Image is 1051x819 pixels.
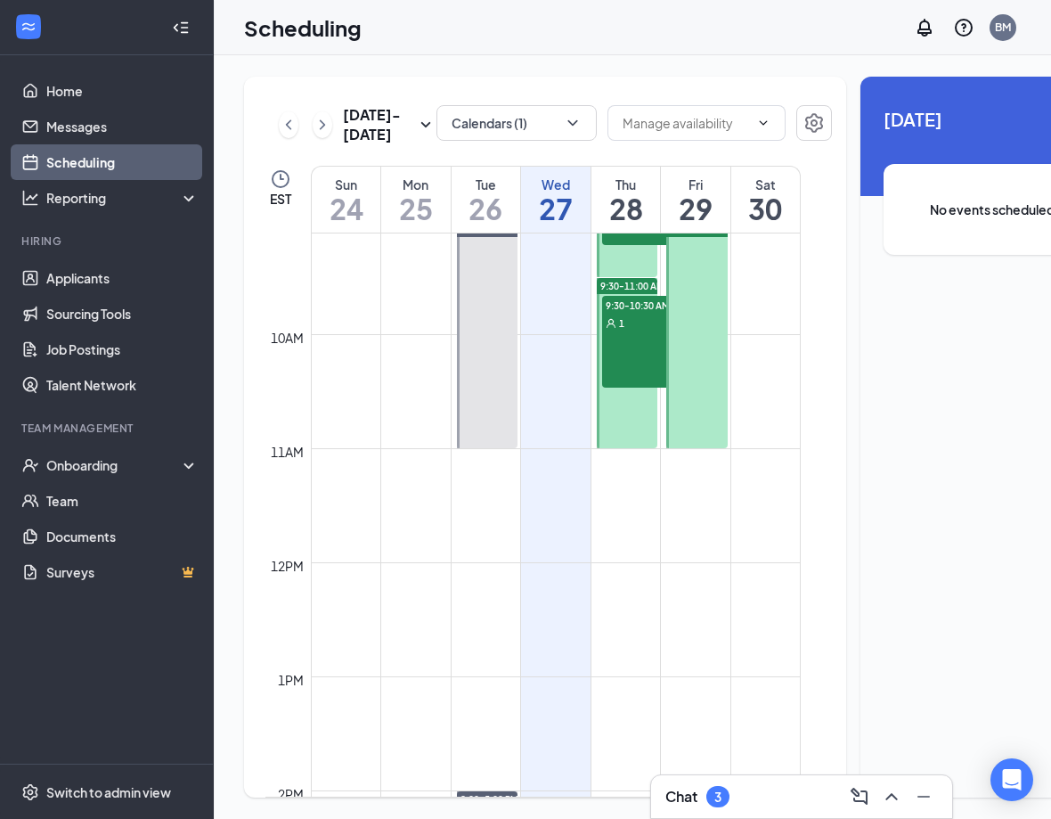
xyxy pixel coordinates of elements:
[415,114,436,135] svg: SmallChevronDown
[591,176,661,193] div: Thu
[312,167,380,233] a: August 24, 2025
[849,786,870,807] svg: ComposeMessage
[756,116,770,130] svg: ChevronDown
[913,786,934,807] svg: Minimize
[845,782,874,811] button: ComposeMessage
[803,112,825,134] svg: Settings
[452,167,521,233] a: August 26, 2025
[21,456,39,474] svg: UserCheck
[591,193,661,224] h1: 28
[619,317,624,330] span: 1
[280,114,297,135] svg: ChevronLeft
[661,193,730,224] h1: 29
[46,296,199,332] a: Sourcing Tools
[452,176,521,193] div: Tue
[21,421,195,436] div: Team Management
[452,193,521,224] h1: 26
[877,782,906,811] button: ChevronUp
[381,176,451,193] div: Mon
[46,332,199,367] a: Job Postings
[274,784,307,804] div: 2pm
[20,18,37,36] svg: WorkstreamLogo
[990,758,1033,801] div: Open Intercom Messenger
[244,12,362,43] h1: Scheduling
[661,167,730,233] a: August 29, 2025
[312,176,380,193] div: Sun
[714,790,721,805] div: 3
[521,167,591,233] a: August 27, 2025
[46,73,199,109] a: Home
[274,670,307,690] div: 1pm
[46,783,171,801] div: Switch to admin view
[46,144,199,180] a: Scheduling
[381,167,451,233] a: August 25, 2025
[953,17,974,38] svg: QuestionInfo
[995,20,1011,35] div: BM
[46,483,199,519] a: Team
[731,193,800,224] h1: 30
[623,113,749,133] input: Manage availability
[665,787,697,807] h3: Chat
[661,176,730,193] div: Fri
[21,189,39,207] svg: Analysis
[881,786,902,807] svg: ChevronUp
[521,193,591,224] h1: 27
[796,105,832,141] button: Settings
[314,114,331,135] svg: ChevronRight
[267,328,307,348] div: 10am
[436,105,597,141] button: Calendars (1)ChevronDown
[270,168,291,190] svg: Clock
[914,17,935,38] svg: Notifications
[46,367,199,403] a: Talent Network
[313,111,332,138] button: ChevronRight
[46,519,199,554] a: Documents
[267,442,307,462] div: 11am
[21,783,39,801] svg: Settings
[46,189,200,207] div: Reporting
[521,176,591,193] div: Wed
[731,167,800,233] a: August 30, 2025
[602,296,691,314] span: 9:30-10:30 AM
[267,556,307,576] div: 12pm
[312,193,380,224] h1: 24
[279,111,298,138] button: ChevronLeft
[46,260,199,296] a: Applicants
[270,190,291,208] span: EST
[731,176,800,193] div: Sat
[343,105,415,144] h3: [DATE] - [DATE]
[460,793,518,806] span: 2:00-5:00 PM
[46,554,199,590] a: SurveysCrown
[21,233,195,249] div: Hiring
[909,782,938,811] button: Minimize
[591,167,661,233] a: August 28, 2025
[381,193,451,224] h1: 25
[796,105,832,144] a: Settings
[600,280,664,292] span: 9:30-11:00 AM
[606,318,616,329] svg: User
[564,114,582,132] svg: ChevronDown
[46,109,199,144] a: Messages
[46,456,183,474] div: Onboarding
[172,19,190,37] svg: Collapse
